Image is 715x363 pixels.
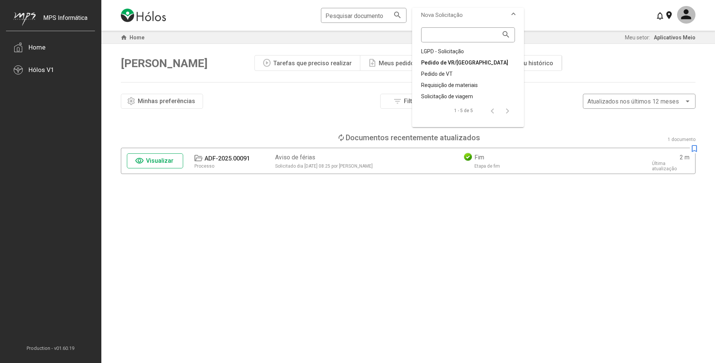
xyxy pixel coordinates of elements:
div: LGPD - Solicitação [421,48,515,55]
div: Pedido de VR/[GEOGRAPHIC_DATA] [421,59,515,66]
mat-icon: filter_list [393,97,402,106]
mat-icon: search [501,30,510,39]
mat-icon: settings [127,97,136,106]
span: Solicitado dia [DATE] 08:25 por [PERSON_NAME] [275,163,373,169]
div: Requisição de materiais [421,81,515,89]
div: MPS Informática [43,14,87,33]
div: Última atualização [652,161,689,171]
span: [PERSON_NAME] [121,57,208,70]
mat-paginator: Select page [414,100,515,121]
mat-icon: folder_open [194,154,203,163]
span: Minhas preferências [138,97,195,105]
div: 1 - 5 de 5 [454,107,473,114]
button: Página anterior [485,103,500,118]
div: 2 m [680,154,689,161]
span: Atualizados nos últimos 12 meses [587,98,679,105]
mat-icon: bookmark [690,144,699,153]
button: Visualizar [127,153,183,168]
div: Meu histórico [515,60,553,67]
mat-icon: note_add [368,58,377,67]
div: Nova Solicitação [412,22,524,127]
span: Nova Solicitação [421,12,463,18]
mat-icon: location_on [664,10,673,19]
div: Meus pedidos [379,60,418,67]
mat-expansion-panel-header: Nova Solicitação [412,8,524,22]
span: Filtros [404,97,421,105]
div: Tarefas que preciso realizar [273,60,352,67]
div: Aviso de férias [275,154,315,161]
div: Solicitação de viagem [421,93,515,100]
button: Página seguinte [500,103,515,118]
span: Production - v01.60.19 [6,345,95,351]
span: Aplicativos Meio [654,34,695,40]
button: Minhas preferências [121,94,203,109]
div: 1 documento [668,137,695,142]
img: logo-holos.png [121,9,166,22]
mat-icon: loop [337,133,346,142]
div: Documentos recentemente atualizados [346,133,480,142]
div: Home [29,43,45,51]
mat-icon: home [119,33,128,42]
button: Filtros [380,94,437,109]
span: Visualizar [146,157,173,164]
mat-icon: search [393,10,402,19]
div: Hólos V1 [29,66,54,73]
div: Processo [194,163,214,169]
span: Meu setor: [625,34,650,40]
div: Fim [474,154,484,161]
div: Etapa de fim [474,163,500,169]
div: Pedido de VT [421,70,515,78]
mat-icon: play_circle [262,58,271,67]
span: Home [129,34,145,40]
img: mps-image-cropped.png [14,12,36,26]
mat-icon: visibility [135,156,144,165]
div: ADF-2025.00091 [205,155,250,162]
